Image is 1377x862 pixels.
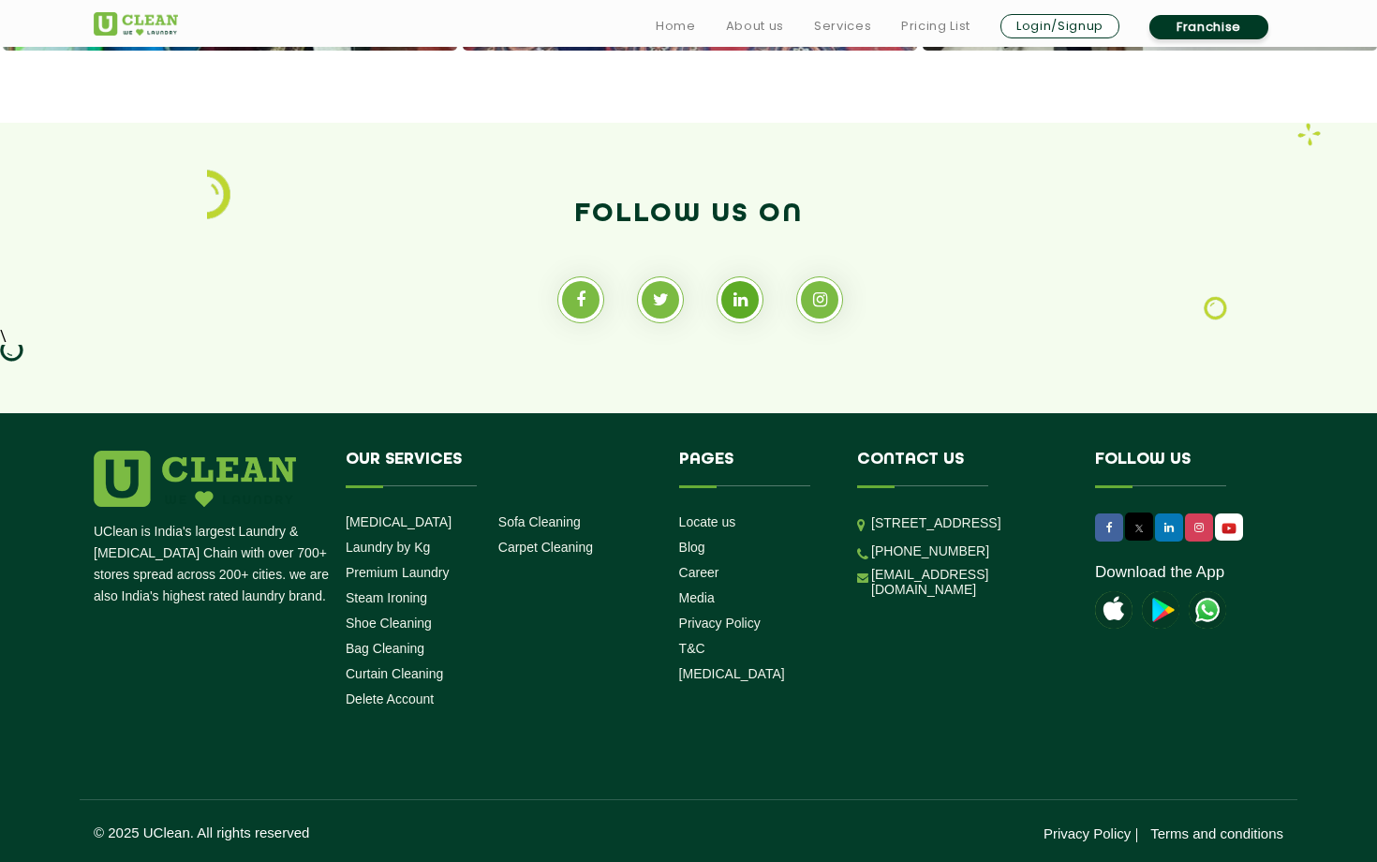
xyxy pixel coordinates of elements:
[814,15,871,37] a: Services
[1142,591,1179,629] img: playstoreicon.png
[1217,518,1241,538] img: UClean Laundry and Dry Cleaning
[94,521,332,607] p: UClean is India's largest Laundry & [MEDICAL_DATA] Chain with over 700+ stores spread across 200+...
[1095,591,1133,629] img: apple-icon.png
[1000,14,1119,38] a: Login/Signup
[94,451,296,507] img: logo.png
[679,590,715,605] a: Media
[1189,591,1226,629] img: UClean Laundry and Dry Cleaning
[346,691,434,706] a: Delete Account
[679,641,705,656] a: T&C
[207,170,230,218] img: Dry cleaning services
[94,825,688,840] p: © 2025 UClean. All rights reserved
[857,451,1067,486] h4: Contact us
[1044,825,1131,841] a: Privacy Policy
[679,540,705,555] a: Blog
[656,15,696,37] a: Home
[346,565,450,580] a: Premium Laundry
[679,666,785,681] a: [MEDICAL_DATA]
[901,15,970,37] a: Pricing List
[1297,123,1321,146] img: icon_4.png
[94,12,178,36] img: UClean Laundry and Dry Cleaning
[498,540,593,555] a: Carpet Cleaning
[346,666,443,681] a: Curtain Cleaning
[1095,563,1224,582] a: Download the App
[871,513,1067,534] p: [STREET_ADDRESS]
[679,451,830,486] h4: Pages
[346,616,432,631] a: Shoe Cleaning
[871,567,1067,597] a: [EMAIL_ADDRESS][DOMAIN_NAME]
[498,514,581,529] a: Sofa Cleaning
[346,514,452,529] a: [MEDICAL_DATA]
[871,543,989,558] a: [PHONE_NUMBER]
[1095,451,1260,486] h4: Follow us
[679,616,761,631] a: Privacy Policy
[679,514,736,529] a: Locate us
[346,641,424,656] a: Bag Cleaning
[726,15,784,37] a: About us
[1149,15,1268,39] a: Franchise
[94,192,1283,237] h2: Follow us on
[1204,296,1227,320] img: icon_1.png
[346,451,651,486] h4: Our Services
[1150,825,1283,841] a: Terms and conditions
[346,540,430,555] a: Laundry by Kg
[679,565,719,580] a: Career
[346,590,427,605] a: Steam Ironing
